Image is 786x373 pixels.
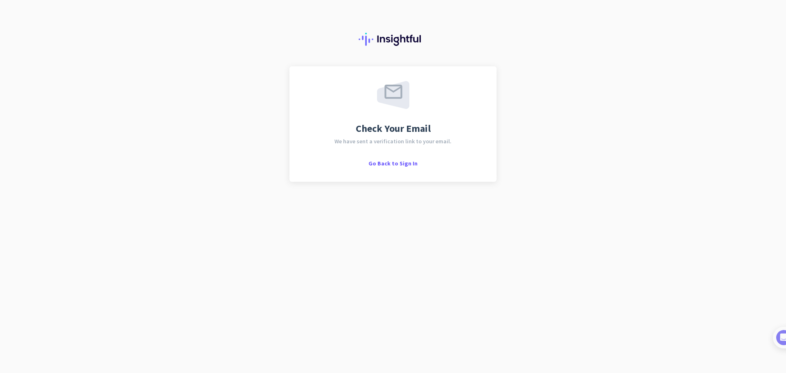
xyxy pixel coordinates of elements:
[377,81,409,109] img: email-sent
[334,138,452,144] span: We have sent a verification link to your email.
[356,124,431,133] span: Check Your Email
[359,33,427,46] img: Insightful
[368,160,418,167] span: Go Back to Sign In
